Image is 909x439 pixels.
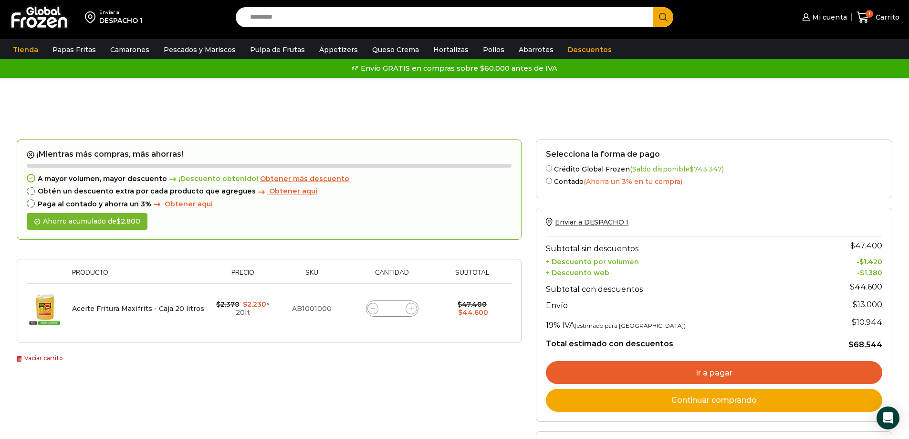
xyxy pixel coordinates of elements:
input: Product quantity [386,302,399,315]
a: Enviar a DESPACHO 1 [546,218,628,226]
span: $ [458,300,462,309]
span: $ [850,282,855,291]
span: $ [243,300,247,309]
span: ¡Descuento obtenido! [167,175,258,183]
bdi: 1.380 [860,268,882,277]
th: Cantidad [347,269,438,284]
span: Obtener aqui [269,187,317,195]
h2: Selecciona la forma de pago [546,150,882,159]
bdi: 2.230 [243,300,266,309]
bdi: 2.800 [116,217,140,225]
a: Pescados y Mariscos [159,41,240,59]
span: Enviar a DESPACHO 1 [555,218,628,226]
bdi: 68.544 [848,340,882,349]
th: Total estimado con descuentos [546,332,809,350]
bdi: 44.600 [458,308,488,317]
label: Crédito Global Frozen [546,163,882,173]
span: 1 [866,10,873,18]
span: 10.944 [852,318,882,327]
span: Obtener aqui [165,200,213,208]
th: Producto [67,269,209,284]
a: Tienda [8,41,43,59]
div: Paga al contado y ahorra un 3% [27,200,512,208]
span: $ [116,217,121,225]
span: $ [848,340,854,349]
span: $ [850,241,855,250]
div: A mayor volumen, mayor descuento [27,175,512,183]
a: Vaciar carrito [17,354,63,362]
a: Aceite Fritura Maxifrits - Caja 20 litros [72,304,204,313]
a: Ir a pagar [546,361,882,384]
button: Search button [653,7,673,27]
span: Mi cuenta [810,12,847,22]
bdi: 44.600 [850,282,882,291]
a: Camarones [105,41,154,59]
th: Precio [209,269,277,284]
span: $ [860,268,864,277]
th: Subtotal con descuentos [546,277,809,296]
a: Appetizers [314,41,363,59]
a: Obtener aqui [256,187,317,195]
bdi: 13.000 [853,300,882,309]
bdi: 2.370 [216,300,240,309]
img: address-field-icon.svg [85,9,99,25]
div: Enviar a [99,9,143,16]
th: Sku [277,269,346,284]
th: + Descuento por volumen [546,256,809,267]
span: $ [690,165,694,173]
span: (Ahorra un 3% en tu compra) [584,177,682,186]
span: Carrito [873,12,899,22]
td: - [809,256,882,267]
td: - [809,266,882,277]
div: Open Intercom Messenger [877,407,899,429]
a: Queso Crema [367,41,424,59]
div: Obtén un descuento extra por cada producto que agregues [27,187,512,195]
span: (Saldo disponible ) [630,165,724,173]
th: Subtotal sin descuentos [546,236,809,256]
th: Envío [546,296,809,313]
small: (estimado para [GEOGRAPHIC_DATA]) [575,322,686,329]
span: $ [852,318,857,327]
a: Continuar comprando [546,389,882,412]
a: Pollos [478,41,509,59]
input: Crédito Global Frozen(Saldo disponible$743.347) [546,165,552,171]
a: Hortalizas [428,41,473,59]
td: AB1001000 [277,284,346,333]
span: $ [859,257,864,266]
bdi: 47.400 [850,241,882,250]
div: Ahorro acumulado de [27,213,147,230]
div: DESPACHO 1 [99,16,143,25]
h2: ¡Mientras más compras, más ahorras! [27,150,512,159]
bdi: 1.420 [859,257,882,266]
a: 1 Carrito [857,6,899,29]
a: Descuentos [563,41,616,59]
th: Subtotal [438,269,507,284]
span: $ [216,300,220,309]
bdi: 743.347 [690,165,722,173]
a: Abarrotes [514,41,558,59]
span: $ [458,308,462,317]
bdi: 47.400 [458,300,487,309]
a: Obtener aqui [151,200,213,208]
th: + Descuento web [546,266,809,277]
a: Pulpa de Frutas [245,41,310,59]
span: Obtener más descuento [260,174,349,183]
a: Mi cuenta [800,8,846,27]
span: $ [853,300,857,309]
input: Contado(Ahorra un 3% en tu compra) [546,178,552,184]
label: Contado [546,176,882,186]
td: × 20lt [209,284,277,333]
a: Papas Fritas [48,41,101,59]
th: 19% IVA [546,313,809,332]
a: Obtener más descuento [260,175,349,183]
